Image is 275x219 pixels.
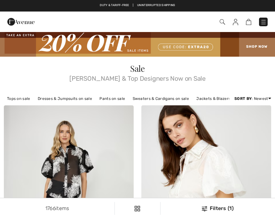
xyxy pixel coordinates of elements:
[7,15,35,28] img: 1ère Avenue
[220,19,225,25] img: Search
[246,19,251,25] img: Shopping Bag
[130,63,145,74] span: Sale
[234,96,252,101] strong: Sort By
[135,206,140,211] img: Filters
[234,96,271,101] div: : Newest
[35,94,95,103] a: Dresses & Jumpsuits on sale
[233,19,238,25] img: My Info
[260,19,267,25] img: Menu
[45,205,56,211] span: 1766
[7,18,35,24] a: 1ère Avenue
[4,94,34,103] a: Tops on sale
[130,94,192,103] a: Sweaters & Cardigans on sale
[193,94,248,103] a: Jackets & Blazers on sale
[4,73,271,82] span: [PERSON_NAME] & Top Designers Now on Sale
[96,94,128,103] a: Pants on sale
[164,205,271,212] div: Filters (1)
[202,206,207,211] img: Filters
